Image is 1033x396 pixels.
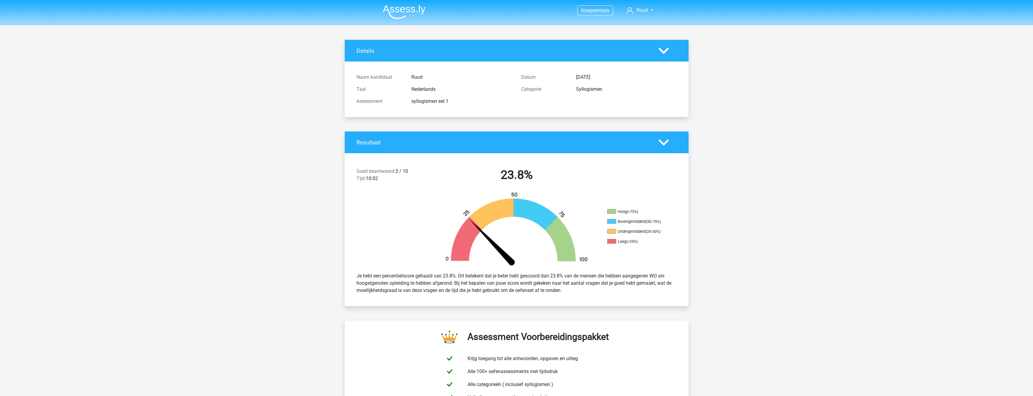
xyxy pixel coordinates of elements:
[627,209,638,214] div: (>75%)
[517,74,572,81] div: Datum
[439,168,594,182] h2: 23.8%
[407,86,517,93] div: Nederlands
[646,229,661,234] div: (25-50%)
[607,209,667,214] li: Hoog
[352,98,407,105] div: Assessment
[624,7,655,14] a: Ruud
[352,86,407,93] div: Taal
[607,229,667,234] li: Ondergemiddeld
[407,98,517,105] div: syllogismen set 1
[352,168,434,185] div: 3 / 10 10:02
[590,8,609,13] span: premium
[352,74,407,81] div: Naam kandidaat
[626,239,638,244] div: (<25%)
[356,47,649,54] h4: Details
[356,168,395,174] span: Goed beantwoord:
[435,192,598,268] img: 24.11fc3d3dfcfd.png
[607,239,667,244] li: Laag
[578,6,613,14] a: Kiespremium
[517,86,572,93] div: Categorie
[581,8,590,13] span: Kies
[572,86,681,93] div: Syllogismen
[383,5,426,19] img: Assessly
[356,176,366,181] span: Tijd:
[572,74,681,81] div: [DATE]
[607,219,667,224] li: Bovengemiddeld
[637,7,648,13] span: Ruud
[407,74,517,81] div: Ruud
[352,270,681,296] div: Je hebt een percentielscore gehaald van 23.8%. Dit betekent dat je beter hebt gescoord dan 23.8% ...
[646,219,661,224] div: (50-75%)
[356,139,649,146] h4: Resultaat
